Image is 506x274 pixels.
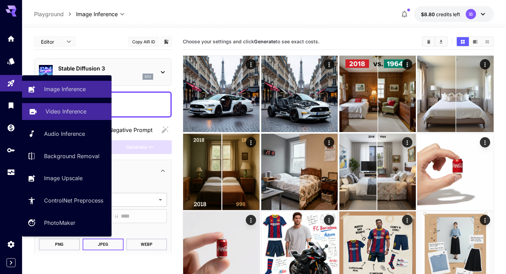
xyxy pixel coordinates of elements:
[261,134,338,210] img: 2Q==
[34,10,76,18] nav: breadcrumb
[44,152,99,160] p: Background Removal
[7,34,15,43] div: Home
[7,79,15,88] div: Playground
[466,9,476,19] div: IB
[7,123,15,132] div: Wallet
[22,192,112,209] a: ControlNet Preprocess
[44,85,86,93] p: Image Inference
[183,39,319,44] span: Choose your settings and click to see exact costs.
[7,146,15,154] div: API Keys
[324,137,334,147] div: Actions
[44,196,103,205] p: ControlNet Preprocess
[421,11,436,17] span: $8.80
[414,6,494,22] button: $8.79686
[254,39,276,44] b: Generate
[324,59,334,69] div: Actions
[145,74,151,79] p: sd3
[83,239,124,250] button: JPEG
[41,38,62,45] span: Editor
[22,147,112,164] a: Background Removal
[417,56,494,132] img: 9k=
[339,56,416,132] img: Z
[22,170,112,187] a: Image Upscale
[163,37,169,46] button: Add to library
[45,107,86,116] p: Video Inference
[423,37,435,46] button: Clear All
[7,57,15,65] div: Models
[39,239,80,250] button: PNG
[115,212,118,220] span: H
[7,258,15,267] button: Expand sidebar
[417,134,494,210] img: 2Q==
[456,36,494,47] div: Show media in grid viewShow media in video viewShow media in list view
[183,134,260,210] img: Z
[469,37,481,46] button: Show media in video view
[246,137,256,147] div: Actions
[22,103,112,120] a: Video Inference
[44,130,85,138] p: Audio Inference
[22,215,112,231] a: PhotoMaker
[481,37,493,46] button: Show media in list view
[7,240,15,249] div: Settings
[261,56,338,132] img: 2Q==
[126,239,167,250] button: WEBP
[44,174,83,182] p: Image Upscale
[422,36,448,47] div: Clear AllDownload All
[76,10,118,18] span: Image Inference
[436,11,460,17] span: credits left
[128,37,159,47] button: Copy AIR ID
[7,168,15,177] div: Usage
[324,215,334,225] div: Actions
[480,137,490,147] div: Actions
[44,219,75,227] p: PhotoMaker
[457,37,469,46] button: Show media in grid view
[480,215,490,225] div: Actions
[22,81,112,98] a: Image Inference
[421,11,460,18] div: $8.79686
[402,215,412,225] div: Actions
[402,137,412,147] div: Actions
[183,56,260,132] img: Z
[339,134,416,210] img: 2Q==
[22,125,112,142] a: Audio Inference
[435,37,447,46] button: Download All
[480,59,490,69] div: Actions
[34,10,64,18] p: Playground
[58,64,153,73] p: Stable Diffusion 3
[7,101,15,110] div: Library
[246,215,256,225] div: Actions
[109,126,152,134] span: Negative Prompt
[402,59,412,69] div: Actions
[246,59,256,69] div: Actions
